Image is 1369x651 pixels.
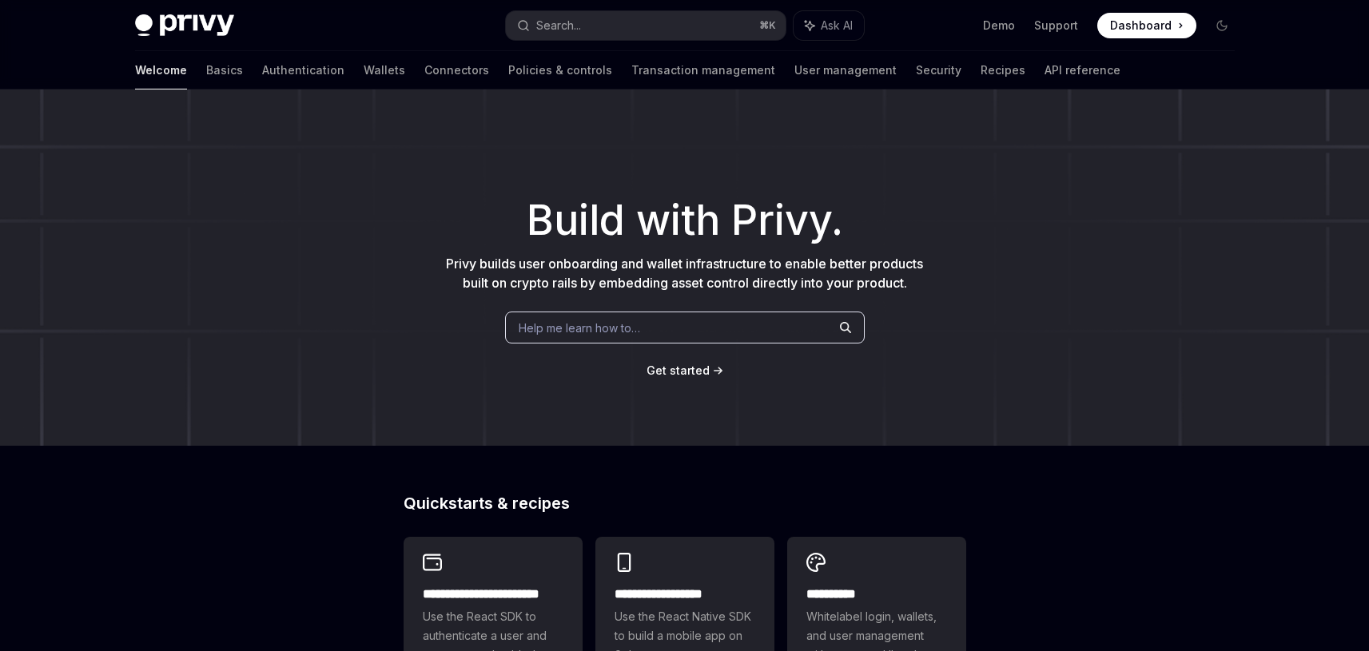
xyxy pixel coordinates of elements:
span: ⌘ K [759,19,776,32]
span: Quickstarts & recipes [404,495,570,511]
span: Privy builds user onboarding and wallet infrastructure to enable better products built on crypto ... [446,256,923,291]
a: Transaction management [631,51,775,89]
a: Support [1034,18,1078,34]
img: dark logo [135,14,234,37]
a: Welcome [135,51,187,89]
a: Dashboard [1097,13,1196,38]
span: Ask AI [821,18,853,34]
span: Dashboard [1110,18,1172,34]
a: Get started [647,363,710,379]
button: Toggle dark mode [1209,13,1235,38]
a: Connectors [424,51,489,89]
a: Demo [983,18,1015,34]
span: Build with Privy. [527,206,843,235]
a: Basics [206,51,243,89]
button: Ask AI [794,11,864,40]
a: Recipes [981,51,1025,89]
span: Get started [647,363,710,377]
a: Authentication [262,51,344,89]
a: Policies & controls [508,51,612,89]
a: Wallets [364,51,405,89]
a: User management [794,51,897,89]
div: Search... [536,16,581,35]
a: API reference [1045,51,1120,89]
a: Security [916,51,961,89]
span: Help me learn how to… [519,320,640,336]
button: Search...⌘K [506,11,786,40]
